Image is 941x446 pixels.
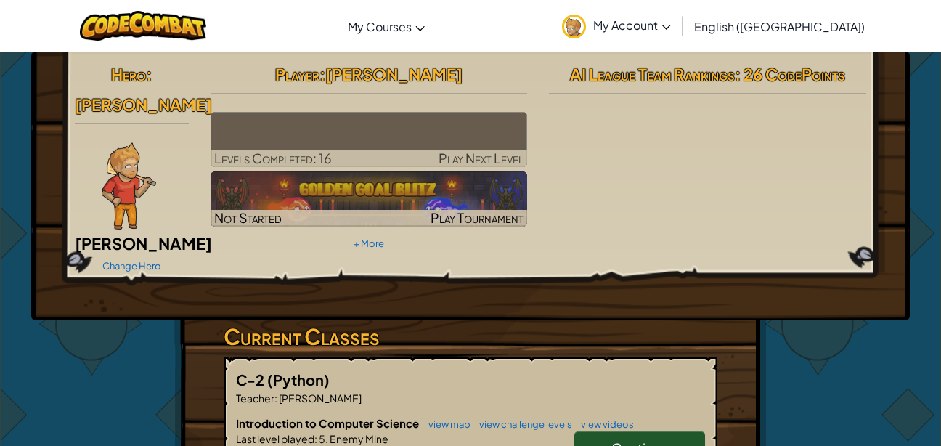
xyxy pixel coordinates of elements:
span: Introduction to Computer Science [236,416,421,430]
a: + More [354,238,384,249]
span: [PERSON_NAME] [75,233,212,254]
span: Hero [111,64,146,84]
img: Ned-Fulmer-Pose.png [102,142,156,230]
span: C-2 [236,370,267,389]
span: Teacher [236,392,274,405]
span: Levels Completed: 16 [214,150,332,166]
span: 5. [317,432,328,445]
h3: Current Classes [224,320,717,353]
a: English ([GEOGRAPHIC_DATA]) [687,7,872,46]
span: [PERSON_NAME] [75,94,212,115]
span: : [314,432,317,445]
a: view map [421,418,470,430]
a: My Account [555,3,678,49]
span: Play Next Level [439,150,524,166]
span: English ([GEOGRAPHIC_DATA]) [694,19,865,34]
img: avatar [562,15,586,38]
span: Enemy Mine [328,432,388,445]
span: [PERSON_NAME] [277,392,362,405]
span: My Account [593,17,671,33]
span: : [274,392,277,405]
span: : [319,64,325,84]
img: CodeCombat logo [80,11,207,41]
span: : 26 CodePoints [735,64,845,84]
span: [PERSON_NAME] [325,64,463,84]
span: : [146,64,152,84]
a: Not StartedPlay Tournament [211,171,528,227]
a: Play Next Level [211,112,528,167]
a: Change Hero [102,260,161,272]
span: Player [275,64,319,84]
span: AI League Team Rankings [570,64,735,84]
a: My Courses [341,7,432,46]
img: Golden Goal [211,171,528,227]
a: view videos [574,418,634,430]
span: Play Tournament [431,209,524,226]
span: Last level played [236,432,314,445]
a: view challenge levels [472,418,572,430]
span: Not Started [214,209,282,226]
span: My Courses [348,19,412,34]
span: (Python) [267,370,330,389]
